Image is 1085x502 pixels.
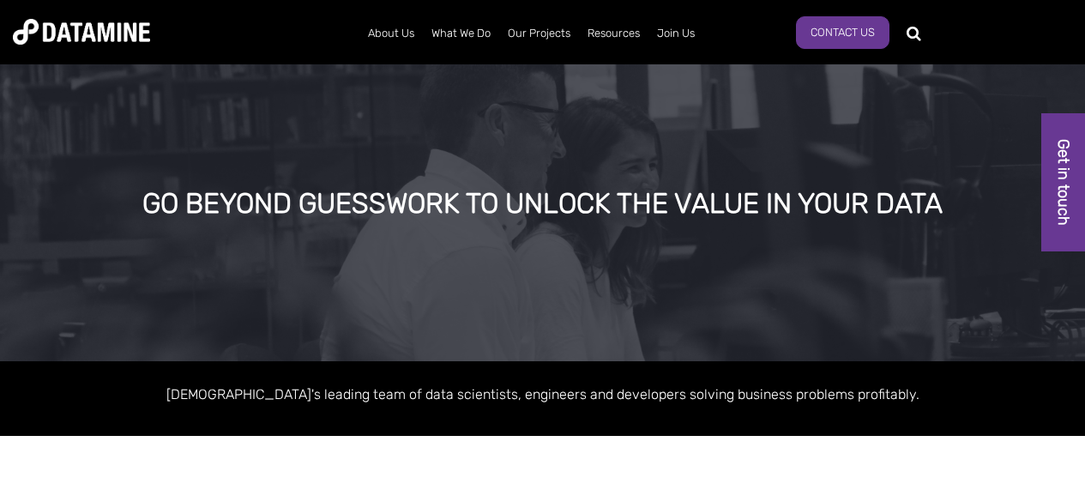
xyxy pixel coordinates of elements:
a: Resources [579,11,648,56]
a: Our Projects [499,11,579,56]
p: [DEMOGRAPHIC_DATA]'s leading team of data scientists, engineers and developers solving business p... [54,383,1032,406]
a: Join Us [648,11,703,56]
a: What We Do [423,11,499,56]
a: About Us [359,11,423,56]
img: Datamine [13,19,150,45]
a: Get in touch [1041,113,1085,251]
div: GO BEYOND GUESSWORK TO UNLOCK THE VALUE IN YOUR DATA [130,189,955,220]
a: Contact Us [796,16,889,49]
